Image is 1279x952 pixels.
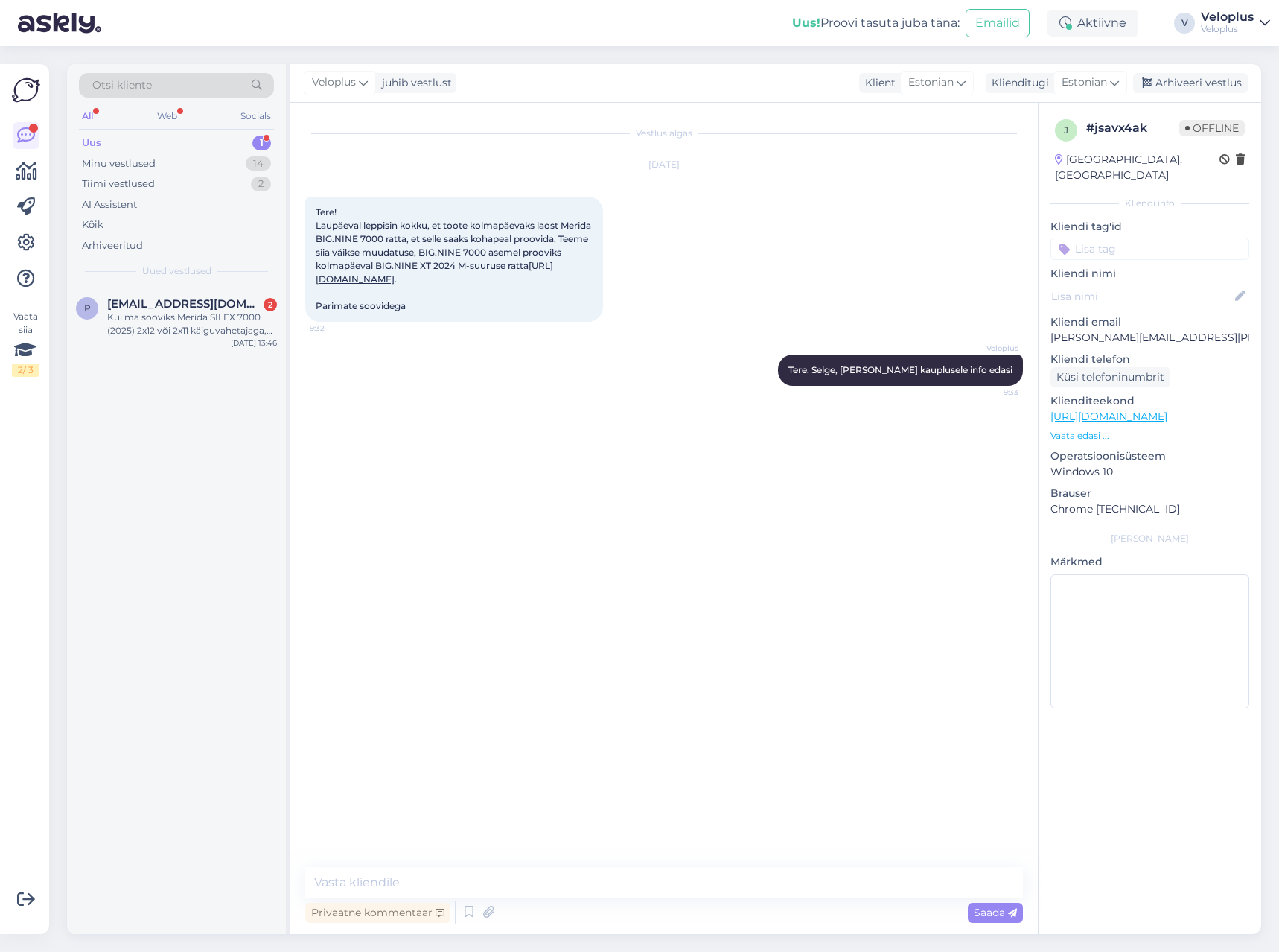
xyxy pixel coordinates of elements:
[963,343,1018,354] span: Veloplus
[1050,393,1249,409] p: Klienditeekond
[1050,464,1249,480] p: Windows 10
[79,107,96,126] div: All
[82,156,156,171] div: Minu vestlused
[1050,367,1170,387] div: Küsi telefoninumbrit
[1050,197,1249,210] div: Kliendi info
[963,387,1018,398] span: 9:33
[1050,314,1249,330] p: Kliendi email
[376,75,452,91] div: juhib vestlust
[12,364,39,377] div: 2 / 3
[1050,330,1249,346] p: [PERSON_NAME][EMAIL_ADDRESS][PERSON_NAME][DOMAIN_NAME]
[305,127,1023,140] div: Vestlus algas
[1050,238,1249,260] input: Lisa tag
[1050,501,1249,517] p: Chrome [TECHNICAL_ID]
[974,906,1017,919] span: Saada
[908,74,954,91] span: Estonian
[82,218,103,232] div: Kõik
[1051,288,1232,305] input: Lisa nimi
[859,75,896,91] div: Klient
[84,302,91,314] span: P
[1201,11,1270,35] a: VeloplusVeloplus
[246,156,271,171] div: 14
[1055,152,1219,183] div: [GEOGRAPHIC_DATA], [GEOGRAPHIC_DATA]
[1201,23,1254,35] div: Veloplus
[1062,74,1107,91] span: Estonian
[1050,554,1249,570] p: Märkmed
[305,903,450,923] div: Privaatne kommentaar
[1133,73,1248,93] div: Arhiveeri vestlus
[1050,532,1249,545] div: [PERSON_NAME]
[310,323,366,334] span: 9:32
[231,337,277,349] div: [DATE] 13:46
[1047,10,1138,37] div: Aktiivne
[82,136,101,150] div: Uus
[92,77,152,93] span: Otsi kliente
[252,136,271,150] div: 1
[237,107,274,126] div: Socials
[1086,119,1179,137] div: # jsavx4ak
[305,158,1023,171] div: [DATE]
[82,238,143,253] div: Arhiveeritud
[1050,429,1249,442] p: Vaata edasi ...
[312,74,356,91] span: Veloplus
[966,9,1030,37] button: Emailid
[792,14,960,32] div: Proovi tasuta juba täna:
[154,107,180,126] div: Web
[264,298,277,311] div: 2
[1050,352,1249,367] p: Kliendi telefon
[1050,410,1167,423] a: [URL][DOMAIN_NAME]
[792,16,820,30] b: Uus!
[251,177,271,191] div: 2
[82,197,137,212] div: AI Assistent
[1050,448,1249,464] p: Operatsioonisüsteem
[1050,219,1249,235] p: Kliendi tag'id
[12,76,40,104] img: Askly Logo
[107,311,277,337] div: Kui ma sooviks Merida SILEX 7000 (2025) 2x12 või 2x11 käiguvahetajaga, ka siis hind on kallim ja ...
[1050,266,1249,282] p: Kliendi nimi
[986,75,1049,91] div: Klienditugi
[1201,11,1254,23] div: Veloplus
[82,177,155,191] div: Tiimi vestlused
[1174,13,1195,34] div: V
[142,264,211,278] span: Uued vestlused
[1179,120,1245,136] span: Offline
[1050,486,1249,501] p: Brauser
[12,310,39,377] div: Vaata siia
[1064,124,1068,136] span: j
[316,206,593,311] span: Tere! Laupäeval leppisin kokku, et toote kolmapäevaks laost Merida BIG.NINE 7000 ratta, et selle ...
[107,297,262,311] span: Pikker112@hotmail.com
[788,364,1012,375] span: Tere. Selge, [PERSON_NAME] kauplusele info edasi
